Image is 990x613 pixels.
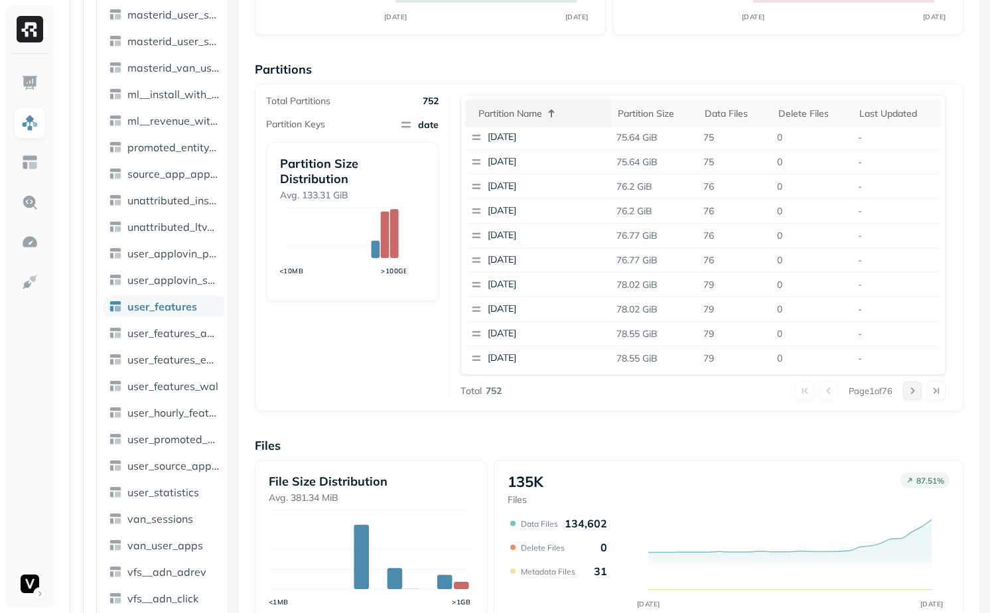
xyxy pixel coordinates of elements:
[453,598,471,606] tspan: >1GB
[21,575,39,593] img: Voodoo
[255,438,963,453] p: Files
[853,273,941,297] p: -
[488,180,616,193] p: [DATE]
[127,273,219,287] span: user_applovin_source_app_statistics
[465,224,622,247] button: [DATE]
[698,126,772,149] p: 75
[594,565,607,578] p: 31
[399,118,439,131] span: date
[565,13,588,21] tspan: [DATE]
[382,267,409,275] tspan: >100GB
[488,155,616,169] p: [DATE]
[853,200,941,223] p: -
[104,243,224,264] a: user_applovin_promoted_entity_statistics
[109,433,122,446] img: table
[127,34,219,48] span: masterid_user_statistics
[127,141,219,154] span: promoted_entity_applovin_experimentation_features
[104,296,224,317] a: user_features
[772,273,853,297] p: 0
[255,62,963,77] p: Partitions
[109,512,122,525] img: table
[104,84,224,105] a: ml__install_with_masterid_obs
[611,200,698,223] p: 76.2 GiB
[109,459,122,472] img: table
[521,567,575,577] p: Metadata Files
[772,151,853,174] p: 0
[127,459,219,472] span: user_source_app_statistics
[465,297,622,321] button: [DATE]
[772,175,853,198] p: 0
[127,167,219,180] span: source_app_applovin_experimentation_features
[922,13,946,21] tspan: [DATE]
[109,353,122,366] img: table
[104,482,224,503] a: user_statistics
[772,224,853,247] p: 0
[127,114,219,127] span: ml__revenue_with_masterid_obs
[109,247,122,260] img: table
[611,273,698,297] p: 78.02 GiB
[741,13,764,21] tspan: [DATE]
[21,74,38,92] img: Dashboard
[109,406,122,419] img: table
[853,298,941,321] p: -
[611,224,698,247] p: 76.77 GiB
[127,592,198,605] span: vfs__adn_click
[853,224,941,247] p: -
[611,126,698,149] p: 75.64 GiB
[109,273,122,287] img: table
[104,455,224,476] a: user_source_app_statistics
[849,385,892,397] p: Page 1 of 76
[104,535,224,556] a: van_user_apps
[109,141,122,154] img: table
[109,34,122,48] img: table
[478,105,604,121] div: Partition name
[601,541,607,554] p: 0
[127,220,219,234] span: unattributed_ltv_user_features
[384,13,407,21] tspan: [DATE]
[104,402,224,423] a: user_hourly_features_wal
[705,105,765,121] div: Data Files
[127,247,219,260] span: user_applovin_promoted_entity_statistics
[104,4,224,25] a: masterid_user_source_app_statistics
[611,151,698,174] p: 75.64 GiB
[127,61,219,74] span: masterid_van_user_apps
[778,105,846,121] div: Delete Files
[488,131,616,144] p: [DATE]
[698,200,772,223] p: 76
[104,429,224,450] a: user_promoted_entity_statistics
[104,31,224,52] a: masterid_user_statistics
[698,249,772,272] p: 76
[488,204,616,218] p: [DATE]
[772,347,853,370] p: 0
[109,486,122,499] img: table
[698,224,772,247] p: 76
[698,273,772,297] p: 79
[104,137,224,158] a: promoted_entity_applovin_experimentation_features
[21,114,38,131] img: Assets
[618,105,691,121] div: Partition size
[109,379,122,393] img: table
[280,189,425,202] p: Avg. 133.31 GiB
[611,347,698,370] p: 78.55 GiB
[127,486,199,499] span: user_statistics
[109,220,122,234] img: table
[109,8,122,21] img: table
[127,88,219,101] span: ml__install_with_masterid_obs
[127,406,219,419] span: user_hourly_features_wal
[521,519,558,529] p: Data Files
[21,273,38,291] img: Integrations
[636,600,660,608] tspan: [DATE]
[488,253,616,267] p: [DATE]
[109,167,122,180] img: table
[104,216,224,238] a: unattributed_ltv_user_features
[109,61,122,74] img: table
[21,234,38,251] img: Optimization
[423,95,439,107] p: 752
[465,125,622,149] button: [DATE]
[488,303,616,316] p: [DATE]
[104,349,224,370] a: user_features_experimental
[109,539,122,552] img: table
[279,267,304,275] tspan: <10MB
[465,199,622,223] button: [DATE]
[109,194,122,207] img: table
